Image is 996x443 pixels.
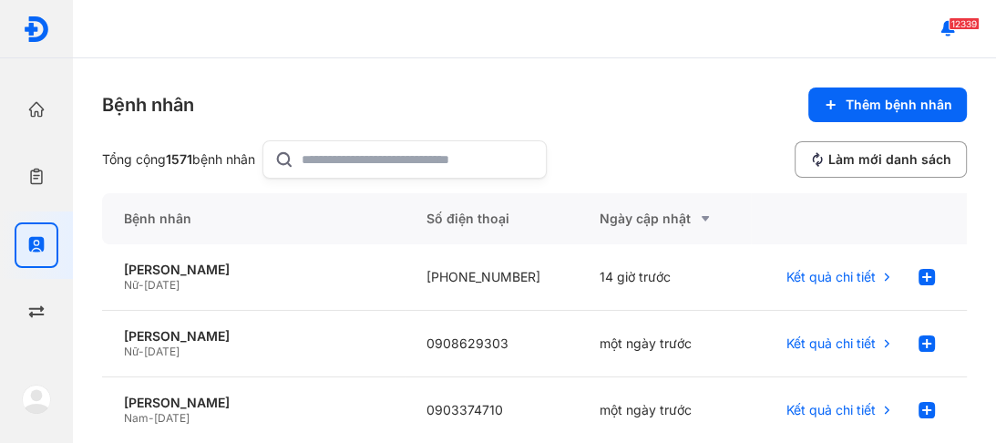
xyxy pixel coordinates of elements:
[124,328,383,345] div: [PERSON_NAME]
[144,278,180,292] span: [DATE]
[786,335,876,352] span: Kết quả chi tiết
[102,151,255,168] div: Tổng cộng bệnh nhân
[405,244,578,311] div: [PHONE_NUMBER]
[578,311,751,377] div: một ngày trước
[828,151,951,168] span: Làm mới danh sách
[124,345,139,358] span: Nữ
[795,141,967,178] button: Làm mới danh sách
[124,278,139,292] span: Nữ
[144,345,180,358] span: [DATE]
[102,193,405,244] div: Bệnh nhân
[405,311,578,377] div: 0908629303
[124,411,149,425] span: Nam
[139,278,144,292] span: -
[23,15,50,43] img: logo
[578,244,751,311] div: 14 giờ trước
[786,269,876,285] span: Kết quả chi tiết
[124,395,383,411] div: [PERSON_NAME]
[166,151,192,167] span: 1571
[124,262,383,278] div: [PERSON_NAME]
[808,88,967,122] button: Thêm bệnh nhân
[139,345,144,358] span: -
[22,385,51,414] img: logo
[949,17,980,30] span: 12339
[102,92,194,118] div: Bệnh nhân
[786,402,876,418] span: Kết quả chi tiết
[154,411,190,425] span: [DATE]
[405,193,578,244] div: Số điện thoại
[149,411,154,425] span: -
[846,97,952,113] span: Thêm bệnh nhân
[600,208,729,230] div: Ngày cập nhật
